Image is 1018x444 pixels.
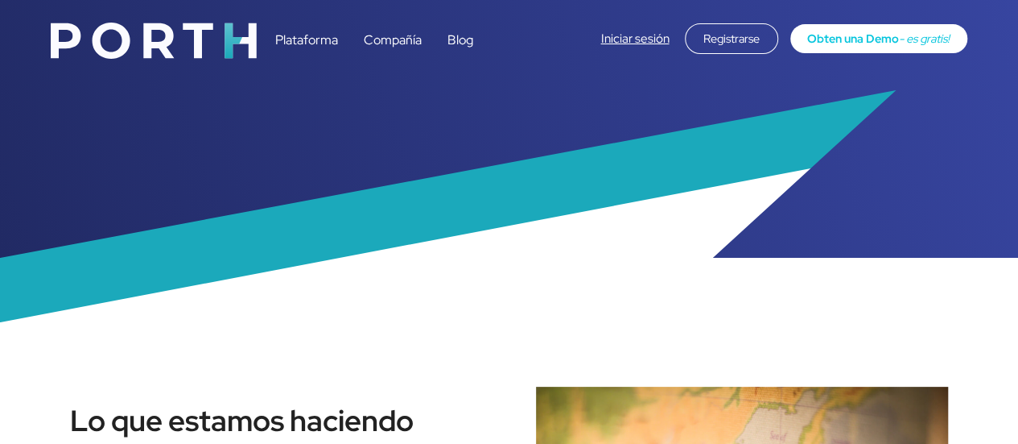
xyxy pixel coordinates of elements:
[685,23,777,54] div: Registrarse
[600,31,669,47] a: Iniciar sesión
[447,31,473,48] a: Blog
[275,31,338,48] a: Plataforma
[685,30,777,47] a: Registrarse
[790,24,967,53] a: Obten una Demo- es gratis!
[364,31,422,48] a: Compañía
[70,401,482,440] div: Lo que estamos haciendo
[807,31,899,46] span: Obten una Demo
[899,31,950,46] span: - es gratis!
